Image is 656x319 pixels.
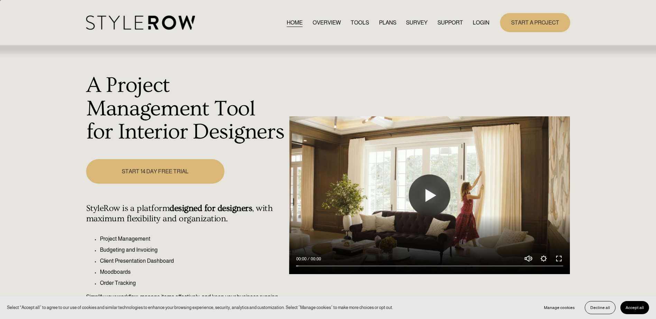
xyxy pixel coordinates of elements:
a: folder dropdown [437,18,463,27]
button: Play [409,175,450,216]
a: SURVEY [406,18,427,27]
a: TOOLS [351,18,369,27]
a: PLANS [379,18,396,27]
button: Accept all [620,301,649,314]
a: HOME [287,18,303,27]
span: SUPPORT [437,19,463,27]
strong: designed for designers [169,203,252,213]
span: Manage cookies [544,305,575,310]
span: Decline all [590,305,610,310]
a: LOGIN [473,18,489,27]
a: START 14 DAY FREE TRIAL [86,159,224,184]
a: START A PROJECT [500,13,570,32]
h4: StyleRow is a platform , with maximum flexibility and organization. [86,203,286,224]
p: Budgeting and Invoicing [100,246,286,254]
button: Decline all [585,301,616,314]
span: Accept all [626,305,644,310]
button: Manage cookies [539,301,580,314]
p: Select “Accept all” to agree to our use of cookies and similar technologies to enhance your brows... [7,304,393,311]
p: Moodboards [100,268,286,276]
p: Project Management [100,235,286,243]
img: StyleRow [86,16,195,30]
a: OVERVIEW [313,18,341,27]
p: Client Presentation Dashboard [100,257,286,265]
div: Current time [296,255,308,262]
h1: A Project Management Tool for Interior Designers [86,74,286,144]
div: Duration [308,255,323,262]
p: Simplify your workflow, manage items effectively, and keep your business running seamlessly. [86,293,286,309]
input: Seek [296,264,563,269]
p: Order Tracking [100,279,286,287]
